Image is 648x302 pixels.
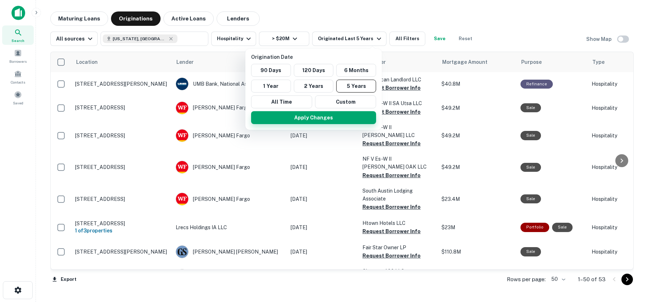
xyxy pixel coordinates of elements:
button: 6 Months [336,64,376,77]
button: Apply Changes [251,111,376,124]
button: 120 Days [294,64,334,77]
button: 1 Year [251,80,291,93]
button: All Time [251,95,312,108]
button: Custom [315,95,376,108]
iframe: Chat Widget [612,245,648,279]
button: 5 Years [336,80,376,93]
button: 2 Years [294,80,334,93]
p: Origination Date [251,53,379,61]
button: 90 Days [251,64,291,77]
